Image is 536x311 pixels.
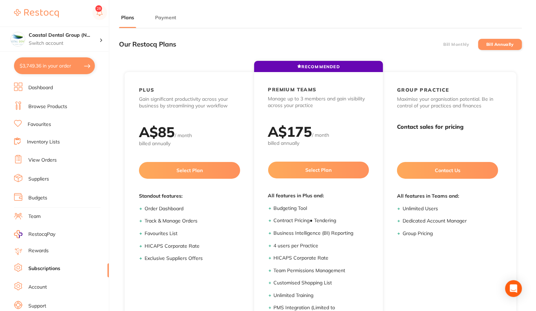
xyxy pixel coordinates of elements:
button: Plans [119,14,136,21]
h3: Our Restocq Plans [119,41,176,48]
p: Switch account [29,40,99,47]
li: Business Intelligence (BI) Reporting [274,230,369,237]
h2: A$ 175 [268,123,312,140]
p: Maximise your organisation potential. Be in control of your practices and finances [397,96,498,109]
p: Manage up to 3 members and gain visibility across your practice [268,96,369,109]
li: Order Dashboard [145,205,240,212]
button: Select Plan [139,162,240,179]
p: Gain significant productivity across your business by streamlining your workflow [139,96,240,109]
li: Exclusive Suppliers Offers [145,255,240,262]
a: Restocq Logo [14,5,59,21]
li: HICAPS Corporate Rate [274,255,369,262]
span: / month [312,132,329,138]
h3: Contact sales for pricing [397,123,498,130]
li: Team Permissions Management [274,267,369,274]
button: $3,749.36 in your order [14,57,95,74]
img: Restocq Logo [14,9,59,17]
li: Group Pricing [403,230,498,237]
img: RestocqPay [14,230,22,238]
a: Browse Products [28,103,67,110]
a: Account [28,284,47,291]
a: Rewards [28,247,49,254]
li: Unlimited Training [274,292,369,299]
span: Standout features: [139,193,240,200]
div: Open Intercom Messenger [505,280,522,297]
a: Subscriptions [28,265,60,272]
li: Dedicated Account Manager [403,218,498,225]
a: Budgets [28,195,47,202]
li: Customised Shopping List [274,280,369,287]
li: Contract Pricing ● Tendering [274,217,369,224]
button: Contact Us [397,162,498,179]
a: Dashboard [28,84,53,91]
h2: PLUS [139,87,154,93]
h2: PREMIUM TEAMS [268,86,316,93]
li: Unlimited Users [403,205,498,212]
li: Budgeting Tool [274,205,369,212]
span: billed annually [139,140,240,147]
a: Suppliers [28,176,49,183]
h2: GROUP PRACTICE [397,87,449,93]
span: All features in Teams and: [397,193,498,200]
label: Bill Monthly [443,42,469,47]
h2: A$ 85 [139,123,175,141]
span: RECOMMENDED [297,64,340,69]
a: Support [28,303,46,310]
li: HICAPS Corporate Rate [145,243,240,250]
img: Coastal Dental Group (Newcastle) [11,32,25,46]
a: Favourites [28,121,51,128]
button: Payment [153,14,178,21]
span: / month [175,132,192,139]
span: RestocqPay [28,231,55,238]
a: Team [28,213,41,220]
h4: Coastal Dental Group (Newcastle) [29,32,99,39]
li: Favourites List [145,230,240,237]
a: RestocqPay [14,230,55,238]
label: Bill Annually [486,42,514,47]
a: View Orders [28,157,57,164]
button: Select Plan [268,162,369,178]
li: Track & Manage Orders [145,218,240,225]
span: All features in Plus and: [268,192,369,199]
li: 4 users per Practice [274,242,369,249]
span: billed annually [268,140,369,147]
a: Inventory Lists [27,139,60,146]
